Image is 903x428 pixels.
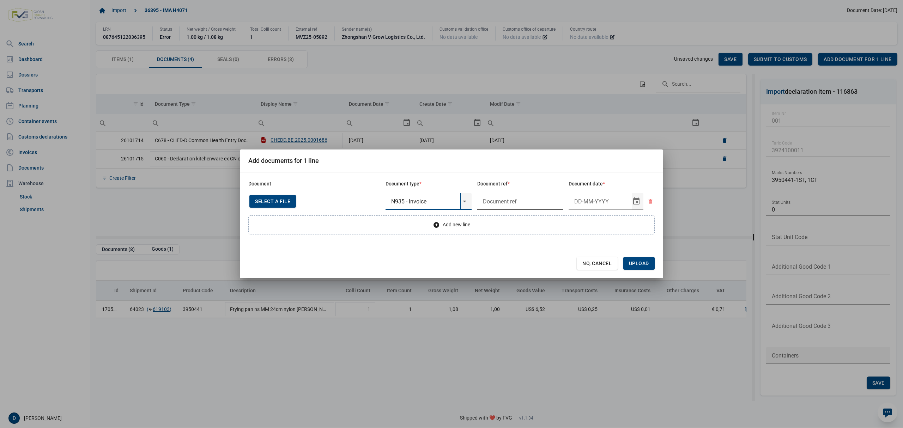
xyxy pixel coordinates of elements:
[386,193,460,210] input: Document type
[629,261,649,266] span: Upload
[577,257,618,270] div: No, Cancel
[460,193,469,210] div: Select
[248,157,319,165] div: Add documents for 1 line
[477,193,563,210] input: Document ref
[248,215,655,234] div: Add new line
[623,257,655,270] div: Upload
[582,261,612,266] span: No, Cancel
[477,181,563,187] div: Document ref
[569,193,632,210] input: Document date
[569,181,655,187] div: Document date
[386,181,472,187] div: Document type
[632,193,641,210] div: Select
[255,198,290,204] span: Select a file
[248,181,380,187] div: Document
[249,195,296,208] div: Select a file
